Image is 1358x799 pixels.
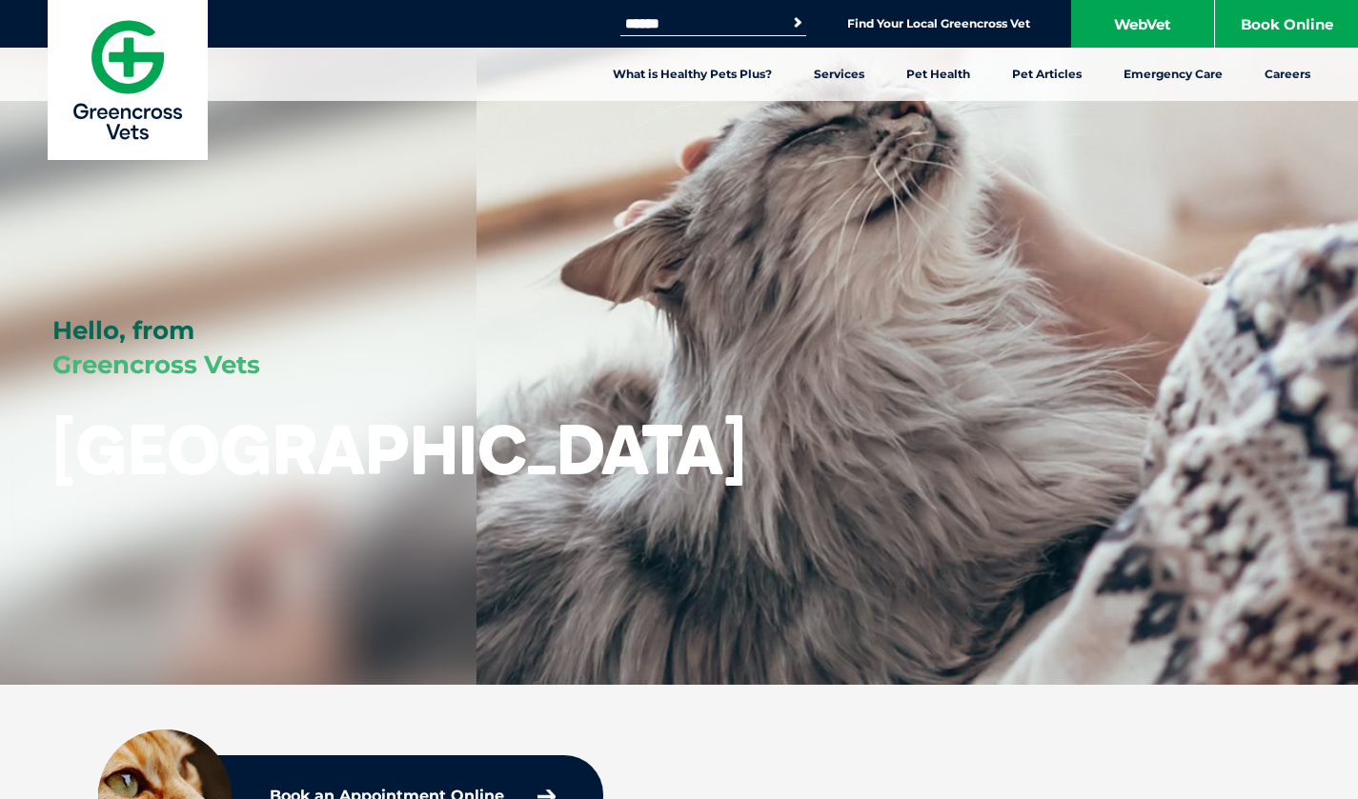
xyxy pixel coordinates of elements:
[991,48,1103,101] a: Pet Articles
[885,48,991,101] a: Pet Health
[1244,48,1331,101] a: Careers
[847,16,1030,31] a: Find Your Local Greencross Vet
[793,48,885,101] a: Services
[52,411,746,487] h1: [GEOGRAPHIC_DATA]
[592,48,793,101] a: What is Healthy Pets Plus?
[52,350,260,380] span: Greencross Vets
[1103,48,1244,101] a: Emergency Care
[52,315,194,346] span: Hello, from
[788,13,807,32] button: Search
